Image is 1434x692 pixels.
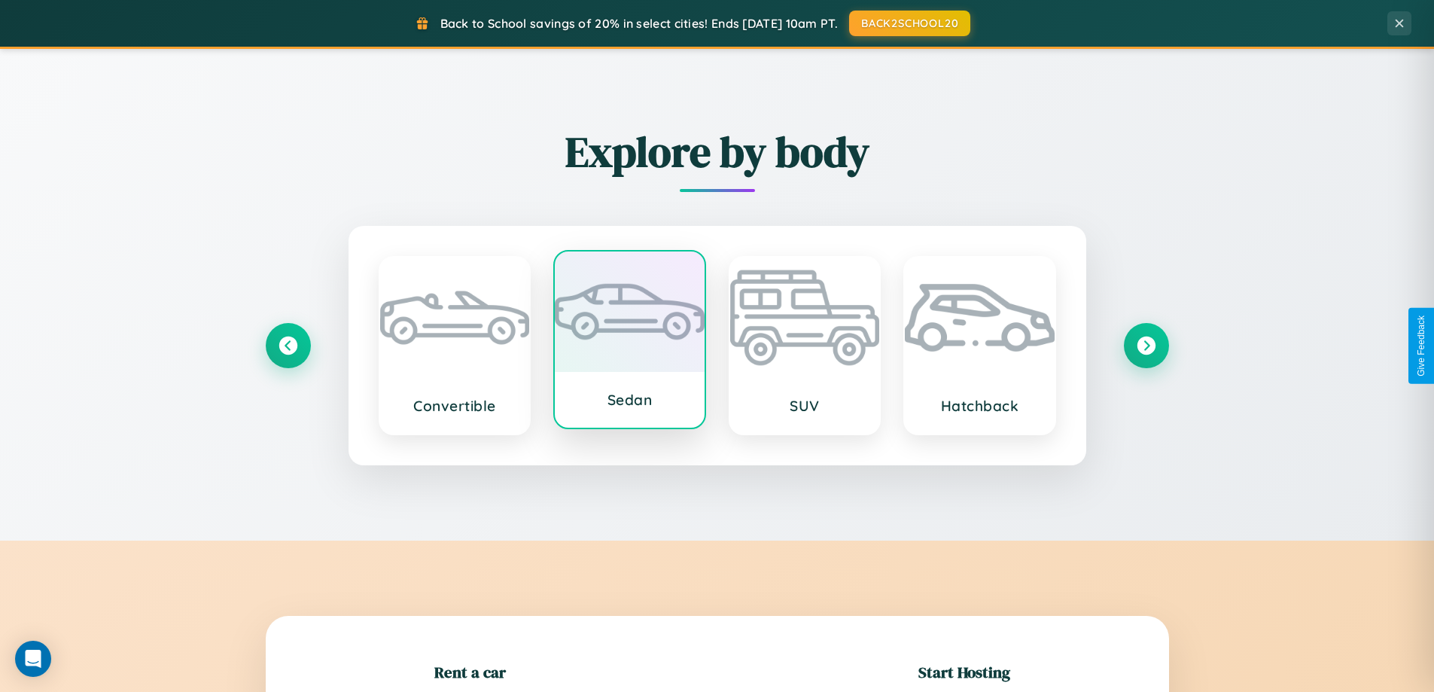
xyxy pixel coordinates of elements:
[570,391,690,409] h3: Sedan
[440,16,838,31] span: Back to School savings of 20% in select cities! Ends [DATE] 10am PT.
[1416,316,1426,376] div: Give Feedback
[266,123,1169,181] h2: Explore by body
[15,641,51,677] div: Open Intercom Messenger
[849,11,970,36] button: BACK2SCHOOL20
[918,661,1010,683] h2: Start Hosting
[395,397,515,415] h3: Convertible
[920,397,1040,415] h3: Hatchback
[434,661,506,683] h2: Rent a car
[745,397,865,415] h3: SUV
